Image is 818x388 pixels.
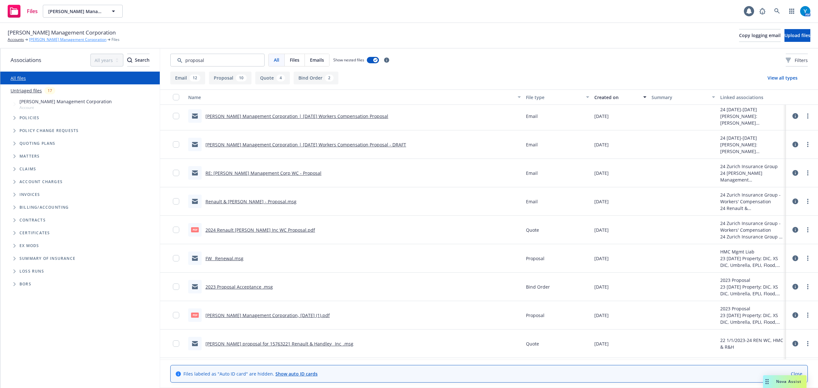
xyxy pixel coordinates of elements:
span: Claims [19,167,36,171]
a: Files [5,2,40,20]
span: Proposal [526,255,544,262]
button: Created on [592,89,649,105]
span: Account charges [19,180,63,184]
div: 22 1/1/2023-24 REN WC, HMC & R&H [720,337,784,350]
span: Contracts [19,218,46,222]
span: [DATE] [594,255,609,262]
a: Accounts [8,37,24,43]
a: [PERSON_NAME] proposal for 15763221 Renault & Handley_ Inc_.msg [205,341,353,347]
div: Tree Example [0,97,160,201]
div: 4 [276,74,285,81]
div: Created on [594,94,639,101]
a: RE: [PERSON_NAME] Management Corp WC - Proposal [205,170,321,176]
div: File type [526,94,583,101]
a: more [804,169,812,177]
span: Account [19,105,112,110]
div: 12 [189,74,200,81]
span: pdf [191,313,199,317]
div: 24 Zurich Insurance Group - Workers' Compensation [720,191,784,205]
a: more [804,254,812,262]
a: Search [771,5,783,18]
button: Filters [786,54,808,66]
span: [PERSON_NAME] Management Corporation [19,98,112,105]
input: Toggle Row Selected [173,255,179,261]
span: All [274,57,279,63]
div: Linked associations [720,94,784,101]
input: Toggle Row Selected [173,198,179,205]
img: photo [800,6,810,16]
span: Loss Runs [19,269,44,273]
input: Toggle Row Selected [173,141,179,148]
input: Toggle Row Selected [173,312,179,318]
span: Upload files [784,32,810,38]
span: [DATE] [594,113,609,120]
span: Files labeled as "Auto ID card" are hidden. [183,370,318,377]
div: 24 Zurich Insurance Group [720,163,784,170]
input: Toggle Row Selected [173,170,179,176]
span: Email [526,170,538,176]
a: All files [11,75,26,81]
div: 23 [DATE] Property; DIC, XS DIC, Umbrella, EPLI, Flood, Cyber, XS Flood [720,312,784,325]
span: Quote [526,227,539,233]
div: 24 [DATE]-[DATE][PERSON_NAME]: [PERSON_NAME] Management Corporation and Renault & [PERSON_NAME] -... [720,135,784,155]
div: 24 Renault & [PERSON_NAME] [720,205,784,212]
button: View all types [757,72,808,84]
a: more [804,198,812,205]
a: 2023 Proposal Acceptance .msg [205,284,273,290]
span: Policies [19,116,40,120]
a: Renault & [PERSON_NAME] - Proposal.msg [205,198,297,205]
span: [DATE] [594,227,609,233]
a: Show auto ID cards [275,371,318,377]
input: Search by keyword... [170,54,265,66]
div: 10 [236,74,247,81]
span: BORs [19,282,31,286]
span: Nova Assist [776,379,801,384]
div: 2023 Proposal [720,305,784,312]
a: [PERSON_NAME] Management Corporation | [DATE] Workers Compensation Proposal [205,113,388,119]
button: File type [523,89,592,105]
span: Filters [795,57,808,64]
button: Email [170,72,205,84]
span: [PERSON_NAME] Management Corporation [8,28,116,37]
div: 24 Zurich Insurance Group - Zurich Insurance Group - Workers' Compensation [720,233,784,240]
button: Copy logging email [739,29,781,42]
button: Bind Order [294,72,338,84]
span: [DATE] [594,198,609,205]
span: Email [526,198,538,205]
div: 24 [DATE]-[DATE][PERSON_NAME]: [PERSON_NAME] Management Corporation and Renault & [PERSON_NAME] -... [720,106,784,126]
span: [DATE] [594,170,609,176]
a: more [804,141,812,148]
span: Summary of insurance [19,257,75,260]
a: more [804,283,812,291]
span: Copy logging email [739,32,781,38]
a: more [804,226,812,234]
span: Invoices [19,193,40,197]
button: Quote [255,72,290,84]
button: [PERSON_NAME] Management Corporation [43,5,123,18]
span: pdf [191,227,199,232]
div: 23 [DATE] Property; DIC, XS DIC, Umbrella, EPLI, Flood, Cyber, XS Flood [720,283,784,297]
a: [PERSON_NAME] Management Corporation, [DATE] (1).pdf [205,312,330,318]
span: [DATE] [594,141,609,148]
a: Report a Bug [756,5,769,18]
span: Certificates [19,231,50,235]
a: 2024 Renault [PERSON_NAME] Inc WC Proposal.pdf [205,227,315,233]
span: Files [112,37,120,43]
div: 23 [DATE] Property; DIC, XS DIC, Umbrella, EPLI, Flood, Cyber, XS Flood [720,255,784,268]
div: Drag to move [763,375,771,388]
button: SearchSearch [127,54,150,66]
div: HMC Mgmt Liab [720,248,784,255]
button: Proposal [209,72,251,84]
button: Summary [649,89,718,105]
button: Nova Assist [763,375,806,388]
div: 17 [44,87,55,94]
span: Emails [310,57,324,63]
span: Proposal [526,312,544,319]
a: Close [791,370,802,377]
span: [DATE] [594,312,609,319]
a: Switch app [785,5,798,18]
div: Summary [652,94,708,101]
span: [DATE] [594,340,609,347]
button: Linked associations [718,89,786,105]
span: Quoting plans [19,142,56,145]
